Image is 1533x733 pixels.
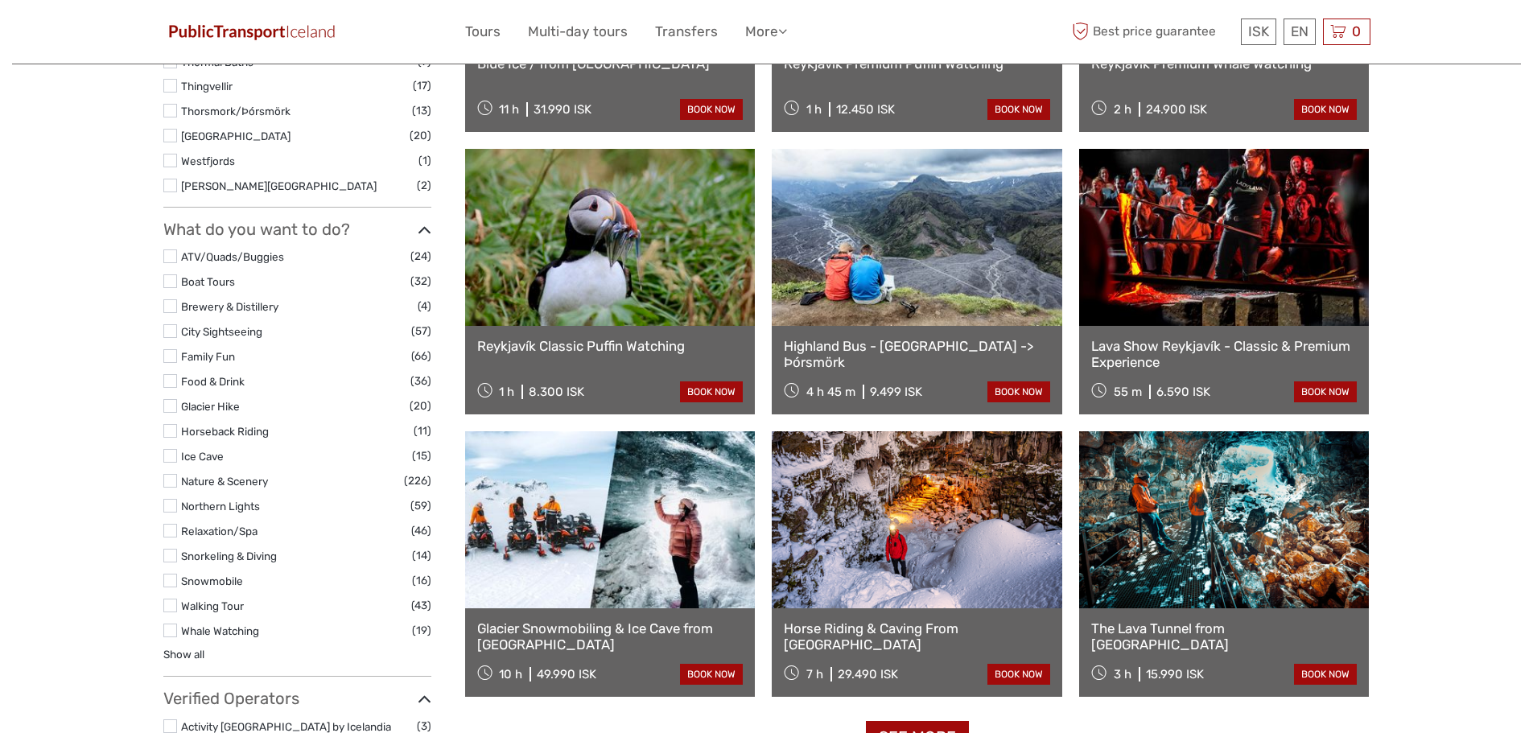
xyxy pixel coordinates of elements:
[806,385,855,399] span: 4 h 45 m
[477,620,744,653] a: Glacier Snowmobiling & Ice Cave from [GEOGRAPHIC_DATA]
[412,447,431,465] span: (15)
[413,76,431,95] span: (17)
[1248,23,1269,39] span: ISK
[806,102,822,117] span: 1 h
[499,102,519,117] span: 11 h
[499,667,522,682] span: 10 h
[1091,620,1358,653] a: The Lava Tunnel from [GEOGRAPHIC_DATA]
[181,275,235,288] a: Boat Tours
[181,325,262,338] a: City Sightseeing
[163,689,431,708] h3: Verified Operators
[987,381,1050,402] a: book now
[987,664,1050,685] a: book now
[410,496,431,515] span: (59)
[181,80,233,93] a: Thingvellir
[181,425,269,438] a: Horseback Riding
[181,105,291,117] a: Thorsmork/Þórsmörk
[411,521,431,540] span: (46)
[163,220,431,239] h3: What do you want to do?
[410,272,431,290] span: (32)
[529,385,584,399] div: 8.300 ISK
[528,20,628,43] a: Multi-day tours
[411,596,431,615] span: (43)
[836,102,895,117] div: 12.450 ISK
[1294,664,1357,685] a: book now
[745,20,787,43] a: More
[412,621,431,640] span: (19)
[412,101,431,120] span: (13)
[181,720,391,733] a: Activity [GEOGRAPHIC_DATA] by Icelandia
[181,300,278,313] a: Brewery & Distillery
[181,250,284,263] a: ATV/Quads/Buggies
[411,322,431,340] span: (57)
[1350,23,1363,39] span: 0
[1294,381,1357,402] a: book now
[410,372,431,390] span: (36)
[1114,385,1142,399] span: 55 m
[1284,19,1316,45] div: EN
[680,664,743,685] a: book now
[412,546,431,565] span: (14)
[181,375,245,388] a: Food & Drink
[163,648,204,661] a: Show all
[1069,19,1237,45] span: Best price guarantee
[784,338,1050,371] a: Highland Bus - [GEOGRAPHIC_DATA] -> Þórsmörk
[465,20,501,43] a: Tours
[410,247,431,266] span: (24)
[181,599,244,612] a: Walking Tour
[181,574,243,587] a: Snowmobile
[806,667,823,682] span: 7 h
[181,154,235,167] a: Westfjords
[534,102,591,117] div: 31.990 ISK
[987,99,1050,120] a: book now
[181,130,291,142] a: [GEOGRAPHIC_DATA]
[1114,102,1131,117] span: 2 h
[680,99,743,120] a: book now
[181,550,277,562] a: Snorkeling & Diving
[1146,667,1204,682] div: 15.990 ISK
[181,475,268,488] a: Nature & Scenery
[838,667,898,682] div: 29.490 ISK
[410,397,431,415] span: (20)
[418,151,431,170] span: (1)
[1294,99,1357,120] a: book now
[418,297,431,315] span: (4)
[477,338,744,354] a: Reykjavík Classic Puffin Watching
[181,500,260,513] a: Northern Lights
[414,422,431,440] span: (11)
[1156,385,1210,399] div: 6.590 ISK
[417,176,431,195] span: (2)
[655,20,718,43] a: Transfers
[181,56,253,68] a: Thermal Baths
[411,347,431,365] span: (66)
[181,179,377,192] a: [PERSON_NAME][GEOGRAPHIC_DATA]
[404,472,431,490] span: (226)
[181,450,224,463] a: Ice Cave
[870,385,922,399] div: 9.499 ISK
[181,400,240,413] a: Glacier Hike
[181,350,235,363] a: Family Fun
[1091,338,1358,371] a: Lava Show Reykjavík - Classic & Premium Experience
[499,385,514,399] span: 1 h
[1114,667,1131,682] span: 3 h
[410,126,431,145] span: (20)
[163,20,340,43] img: 649-6460f36e-8799-4323-b450-83d04da7ab63_logo_small.jpg
[181,525,258,537] a: Relaxation/Spa
[1146,102,1207,117] div: 24.900 ISK
[680,381,743,402] a: book now
[412,571,431,590] span: (16)
[181,624,259,637] a: Whale Watching
[784,620,1050,653] a: Horse Riding & Caving From [GEOGRAPHIC_DATA]
[537,667,596,682] div: 49.990 ISK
